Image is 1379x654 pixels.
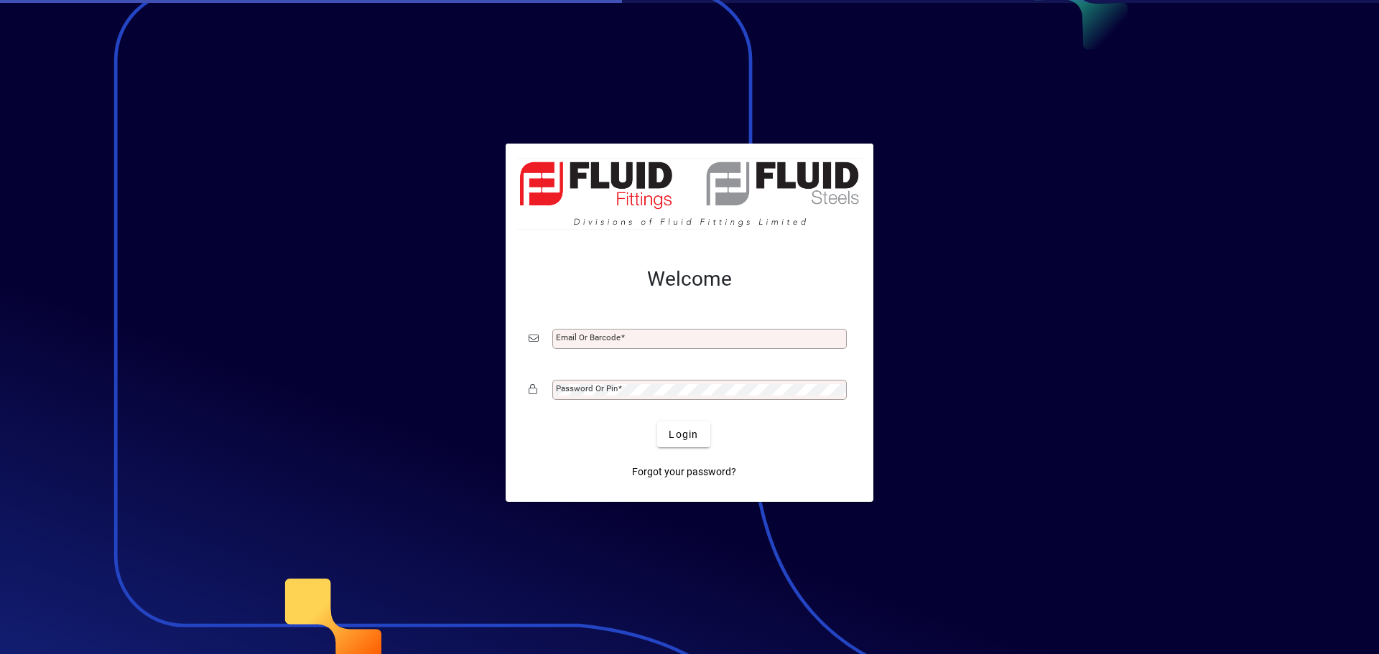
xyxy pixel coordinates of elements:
a: Forgot your password? [626,459,742,485]
span: Forgot your password? [632,464,736,480]
span: Login [669,427,698,442]
mat-label: Password or Pin [556,383,618,393]
button: Login [657,421,710,447]
mat-label: Email or Barcode [556,332,621,342]
h2: Welcome [529,267,850,291]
